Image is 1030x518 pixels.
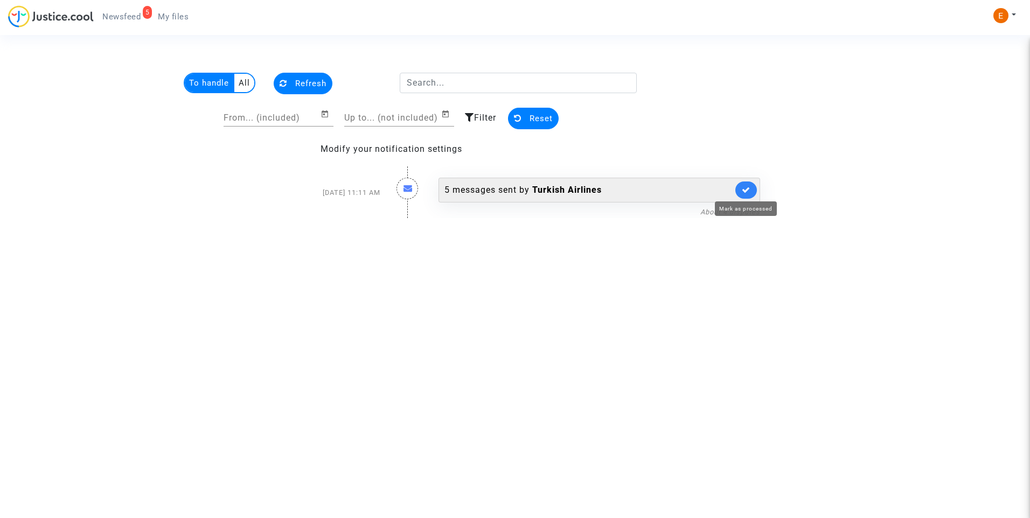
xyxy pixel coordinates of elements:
[321,108,333,121] button: Open calendar
[400,73,637,93] input: Search...
[444,184,733,197] div: 5 messages sent by
[700,208,760,216] a: About 4 disputes
[8,5,94,27] img: jc-logo.svg
[508,108,559,129] button: Reset
[158,12,189,22] span: My files
[321,144,462,154] a: Modify your notification settings
[149,9,197,25] a: My files
[530,114,553,123] span: Reset
[993,8,1008,23] img: ACg8ocIeiFvHKe4dA5oeRFd_CiCnuxWUEc1A2wYhRJE3TTWt=s96-c
[532,185,602,195] b: Turkish Airlines
[262,167,388,218] div: [DATE] 11:11 AM
[295,79,326,88] span: Refresh
[185,74,234,92] multi-toggle-item: To handle
[474,113,496,123] span: Filter
[94,9,149,25] a: 5Newsfeed
[274,73,332,94] button: Refresh
[234,74,254,92] multi-toggle-item: All
[143,6,152,19] div: 5
[441,108,454,121] button: Open calendar
[102,12,141,22] span: Newsfeed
